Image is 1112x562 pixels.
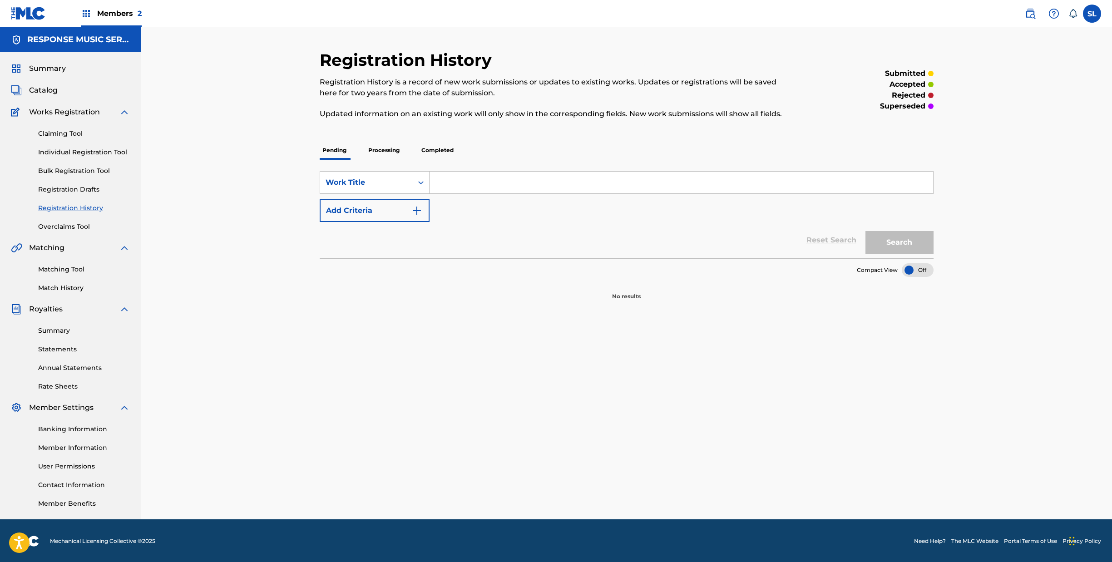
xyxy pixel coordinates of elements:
img: Top Rightsholders [81,8,92,19]
img: Summary [11,63,22,74]
span: Works Registration [29,107,100,118]
span: Matching [29,242,64,253]
img: expand [119,107,130,118]
a: Rate Sheets [38,382,130,391]
div: Chatt-widget [1067,518,1112,562]
a: Bulk Registration Tool [38,166,130,176]
a: Claiming Tool [38,129,130,138]
div: Help [1045,5,1063,23]
img: search [1025,8,1036,19]
p: Pending [320,141,349,160]
a: Banking Information [38,424,130,434]
p: Updated information on an existing work will only show in the corresponding fields. New work subm... [320,108,792,119]
span: Members [97,8,142,19]
p: Processing [366,141,402,160]
p: submitted [885,68,925,79]
span: 2 [138,9,142,18]
a: SummarySummary [11,63,66,74]
img: Royalties [11,304,22,315]
a: Member Information [38,443,130,453]
a: Summary [38,326,130,335]
p: superseded [880,101,925,112]
a: Registration History [38,203,130,213]
div: Work Title [326,177,407,188]
img: Member Settings [11,402,22,413]
img: Works Registration [11,107,23,118]
a: Matching Tool [38,265,130,274]
a: Member Benefits [38,499,130,508]
img: expand [119,402,130,413]
iframe: Chat Widget [1067,518,1112,562]
span: Catalog [29,85,58,96]
div: Notifications [1068,9,1077,18]
p: Completed [419,141,456,160]
a: Match History [38,283,130,293]
div: User Menu [1083,5,1101,23]
p: rejected [892,90,925,101]
a: Contact Information [38,480,130,490]
a: The MLC Website [951,537,998,545]
h5: RESPONSE MUSIC SERVICES [27,35,130,45]
img: Matching [11,242,22,253]
img: 9d2ae6d4665cec9f34b9.svg [411,205,422,216]
a: Overclaims Tool [38,222,130,232]
a: Individual Registration Tool [38,148,130,157]
button: Add Criteria [320,199,430,222]
img: MLC Logo [11,7,46,20]
span: Mechanical Licensing Collective © 2025 [50,537,155,545]
a: CatalogCatalog [11,85,58,96]
img: help [1048,8,1059,19]
img: Catalog [11,85,22,96]
a: Annual Statements [38,363,130,373]
img: Accounts [11,35,22,45]
span: Royalties [29,304,63,315]
a: User Permissions [38,462,130,471]
a: Privacy Policy [1063,537,1101,545]
p: No results [612,281,641,301]
a: Registration Drafts [38,185,130,194]
span: Summary [29,63,66,74]
img: expand [119,304,130,315]
img: expand [119,242,130,253]
a: Public Search [1021,5,1039,23]
h2: Registration History [320,50,496,70]
span: Member Settings [29,402,94,413]
a: Statements [38,345,130,354]
p: accepted [890,79,925,90]
form: Search Form [320,171,934,258]
a: Portal Terms of Use [1004,537,1057,545]
div: Dra [1069,527,1075,555]
p: Registration History is a record of new work submissions or updates to existing works. Updates or... [320,77,792,99]
a: Need Help? [914,537,946,545]
img: logo [11,536,39,547]
span: Compact View [857,266,898,274]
